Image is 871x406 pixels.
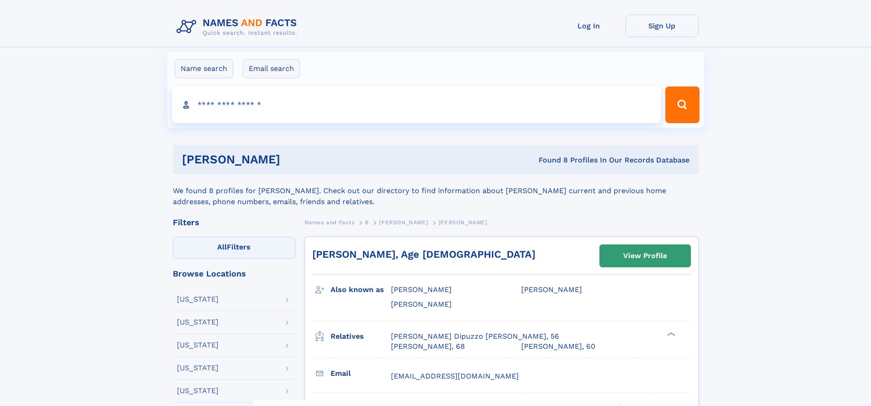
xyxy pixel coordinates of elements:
a: Sign Up [625,15,699,37]
label: Filters [173,237,295,259]
label: Name search [175,59,233,78]
h1: [PERSON_NAME] [182,154,410,165]
div: ❯ [665,331,676,337]
a: [PERSON_NAME] [379,217,428,228]
div: [US_STATE] [177,341,219,349]
span: [PERSON_NAME] [391,300,452,309]
a: B [365,217,369,228]
div: [US_STATE] [177,296,219,303]
div: Filters [173,218,295,227]
span: [PERSON_NAME] [379,219,428,226]
a: Log In [552,15,625,37]
a: View Profile [600,245,690,267]
a: Names and Facts [305,217,355,228]
div: [US_STATE] [177,387,219,395]
div: [US_STATE] [177,364,219,372]
div: [US_STATE] [177,319,219,326]
span: B [365,219,369,226]
a: [PERSON_NAME], 60 [521,341,595,352]
span: All [217,243,227,251]
span: [EMAIL_ADDRESS][DOMAIN_NAME] [391,372,519,380]
div: We found 8 profiles for [PERSON_NAME]. Check out our directory to find information about [PERSON_... [173,174,699,207]
span: [PERSON_NAME] [391,285,452,294]
h3: Also known as [331,282,391,298]
img: Logo Names and Facts [173,15,305,39]
div: Found 8 Profiles In Our Records Database [409,155,689,165]
input: search input [172,87,662,123]
a: [PERSON_NAME] Dipuzzo [PERSON_NAME], 56 [391,331,559,341]
div: View Profile [623,245,667,266]
a: [PERSON_NAME], 68 [391,341,465,352]
h3: Relatives [331,329,391,344]
a: [PERSON_NAME], Age [DEMOGRAPHIC_DATA] [312,249,535,260]
button: Search Button [665,87,699,123]
span: [PERSON_NAME] [438,219,487,226]
label: Email search [243,59,300,78]
h3: Email [331,366,391,381]
span: [PERSON_NAME] [521,285,582,294]
div: Browse Locations [173,270,295,278]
